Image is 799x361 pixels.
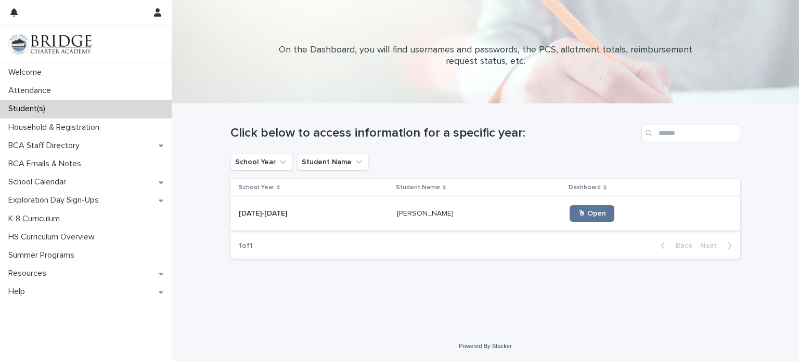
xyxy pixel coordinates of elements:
p: BCA Emails & Notes [4,159,89,169]
p: On the Dashboard, you will find usernames and passwords, the PCS, allotment totals, reimbursement... [277,45,693,67]
p: School Calendar [4,177,74,187]
tr: [DATE]-[DATE][DATE]-[DATE] [PERSON_NAME][PERSON_NAME] 🖱 Open [230,197,740,231]
p: HS Curriculum Overview [4,232,103,242]
p: Household & Registration [4,123,108,132]
p: [DATE]-[DATE] [239,207,289,218]
p: [PERSON_NAME] [397,207,456,218]
p: School Year [239,182,274,193]
button: Back [652,241,696,250]
p: Welcome [4,68,50,77]
p: Help [4,287,33,297]
a: Powered By Stacker [459,343,511,349]
button: Next [696,241,740,250]
p: Resources [4,269,55,278]
p: Attendance [4,86,59,96]
p: Dashboard [569,182,601,193]
img: V1C1m3IdTEidaUdm9Hs0 [8,34,92,55]
p: Student Name [396,182,440,193]
p: K-8 Curriculum [4,214,68,224]
button: School Year [230,154,293,170]
span: Next [700,242,723,249]
input: Search [641,125,740,141]
span: Back [669,242,692,249]
p: 1 of 1 [230,233,261,259]
p: Student(s) [4,104,54,114]
p: BCA Staff Directory [4,141,88,151]
p: Summer Programs [4,250,83,260]
button: Student Name [297,154,369,170]
h1: Click below to access information for a specific year: [230,126,637,141]
a: 🖱 Open [570,205,614,222]
span: 🖱 Open [578,210,606,217]
p: Exploration Day Sign-Ups [4,195,107,205]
